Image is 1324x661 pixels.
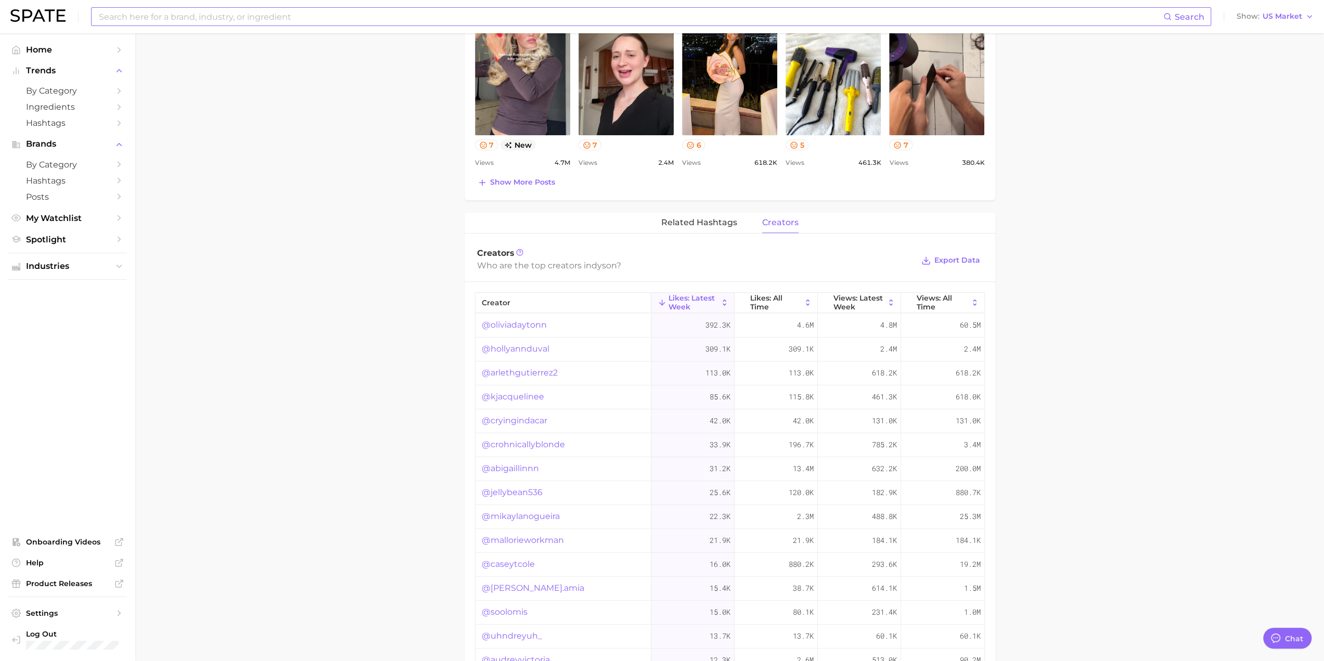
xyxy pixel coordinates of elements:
[8,626,127,653] a: Log out. Currently logged in with e-mail pryan@sharkninja.com.
[889,157,908,169] span: Views
[669,294,718,310] span: Likes: Latest Week
[917,294,969,310] span: Views: All Time
[490,178,555,187] span: Show more posts
[858,157,881,169] span: 461.3k
[8,157,127,173] a: by Category
[1234,10,1316,23] button: ShowUS Market
[960,319,981,331] span: 60.5m
[26,86,109,96] span: by Category
[793,534,814,547] span: 21.9k
[1237,14,1259,19] span: Show
[482,534,564,547] a: @mallorieworkman
[500,139,536,150] span: new
[682,139,705,150] button: 6
[482,343,549,355] a: @hollyannduval
[880,343,897,355] span: 2.4m
[889,139,912,150] button: 7
[579,139,602,150] button: 7
[964,606,981,618] span: 1.0m
[880,319,897,331] span: 4.8m
[710,462,730,475] span: 31.2k
[872,606,897,618] span: 231.4k
[475,157,494,169] span: Views
[797,319,814,331] span: 4.6m
[8,63,127,79] button: Trends
[8,258,127,274] button: Industries
[26,192,109,202] span: Posts
[956,462,981,475] span: 200.0m
[710,438,730,451] span: 33.9k
[661,218,737,227] span: related hashtags
[710,558,730,571] span: 16.0k
[26,102,109,112] span: Ingredients
[579,157,597,169] span: Views
[872,438,897,451] span: 785.2k
[8,173,127,189] a: Hashtags
[475,175,558,190] button: Show more posts
[964,582,981,594] span: 1.5m
[26,235,109,244] span: Spotlight
[8,42,127,58] a: Home
[482,558,535,571] a: @caseytcole
[1175,12,1204,22] span: Search
[956,534,981,547] span: 184.1k
[710,630,730,642] span: 13.7k
[482,414,547,427] a: @cryingindacar
[705,367,730,379] span: 113.0k
[8,231,127,248] a: Spotlight
[482,462,539,475] a: @abigaillinnn
[26,629,119,639] span: Log Out
[26,608,109,618] span: Settings
[8,83,127,99] a: by Category
[789,558,814,571] span: 880.2k
[8,534,127,550] a: Onboarding Videos
[26,45,109,55] span: Home
[789,391,814,403] span: 115.8k
[872,486,897,499] span: 182.9k
[961,157,984,169] span: 380.4k
[8,99,127,115] a: Ingredients
[793,582,814,594] span: 38.7k
[26,537,109,547] span: Onboarding Videos
[735,293,818,313] button: Likes: All Time
[789,367,814,379] span: 113.0k
[26,558,109,567] span: Help
[754,157,777,169] span: 618.2k
[919,253,982,268] button: Export Data
[8,576,127,591] a: Product Releases
[710,534,730,547] span: 21.9k
[872,534,897,547] span: 184.1k
[793,462,814,475] span: 13.4m
[10,9,66,22] img: SPATE
[872,391,897,403] span: 461.3k
[651,293,735,313] button: Likes: Latest Week
[482,367,558,379] a: @arlethgutierrez2
[477,258,914,273] div: Who are the top creators in ?
[8,605,127,621] a: Settings
[710,606,730,618] span: 15.0k
[956,486,981,499] span: 880.7k
[8,210,127,226] a: My Watchlist
[482,438,565,451] a: @crohnicallyblonde
[750,294,802,310] span: Likes: All Time
[833,294,885,310] span: Views: Latest Week
[789,343,814,355] span: 309.1k
[710,510,730,523] span: 22.3k
[26,118,109,128] span: Hashtags
[8,115,127,131] a: Hashtags
[956,414,981,427] span: 131.0k
[477,248,515,258] span: Creators
[872,510,897,523] span: 488.8k
[934,256,980,265] span: Export Data
[960,630,981,642] span: 60.1k
[956,367,981,379] span: 618.2k
[26,176,109,186] span: Hashtags
[818,293,901,313] button: Views: Latest Week
[658,157,674,169] span: 2.4m
[482,582,584,594] a: @[PERSON_NAME].amia
[789,438,814,451] span: 196.7k
[475,139,498,150] button: 7
[592,261,616,270] span: dyson
[956,391,981,403] span: 618.0k
[872,582,897,594] span: 614.1k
